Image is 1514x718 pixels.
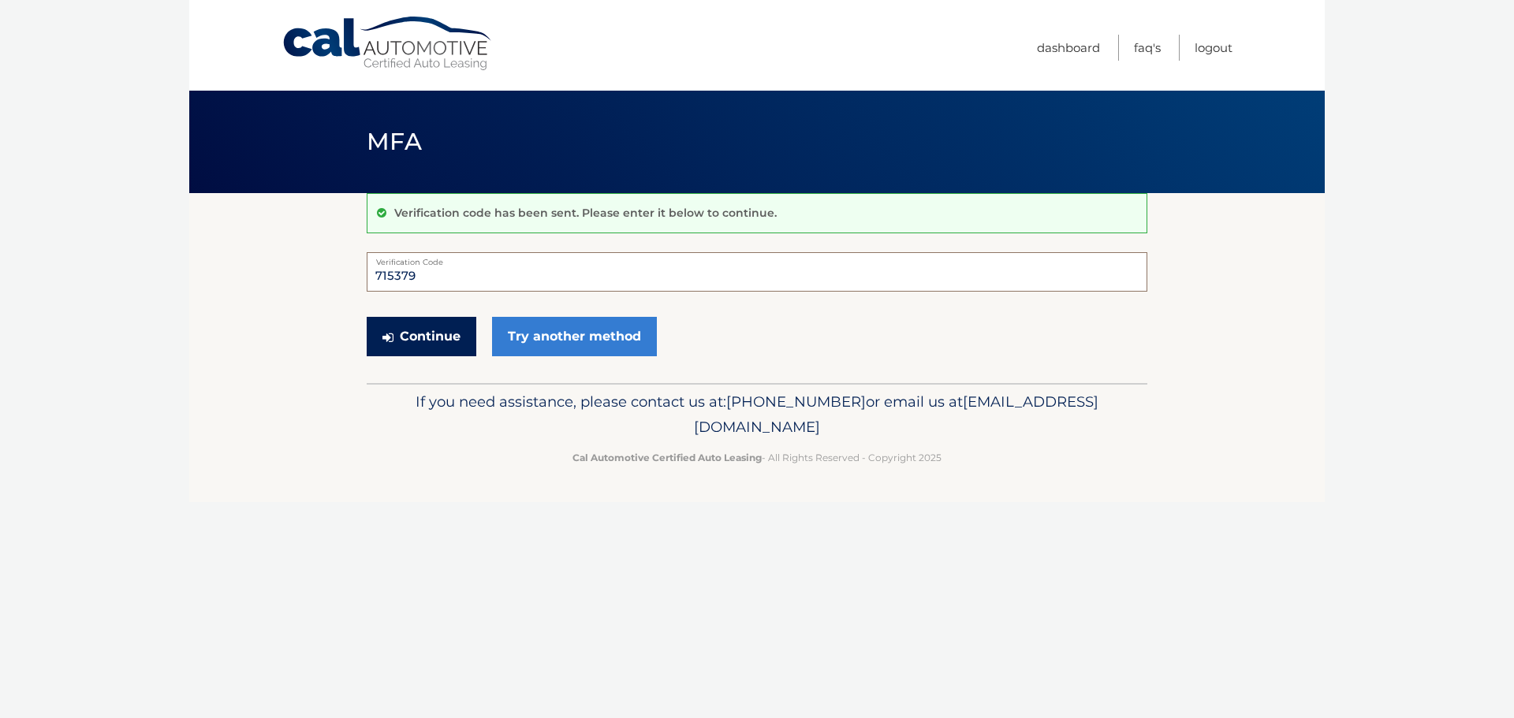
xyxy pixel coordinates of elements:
[377,449,1137,466] p: - All Rights Reserved - Copyright 2025
[572,452,762,463] strong: Cal Automotive Certified Auto Leasing
[394,206,777,220] p: Verification code has been sent. Please enter it below to continue.
[367,127,422,156] span: MFA
[367,252,1147,292] input: Verification Code
[1037,35,1100,61] a: Dashboard
[492,317,657,356] a: Try another method
[367,252,1147,265] label: Verification Code
[1134,35,1161,61] a: FAQ's
[367,317,476,356] button: Continue
[377,389,1137,440] p: If you need assistance, please contact us at: or email us at
[282,16,494,72] a: Cal Automotive
[726,392,866,411] span: [PHONE_NUMBER]
[1195,35,1232,61] a: Logout
[694,392,1098,436] span: [EMAIL_ADDRESS][DOMAIN_NAME]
